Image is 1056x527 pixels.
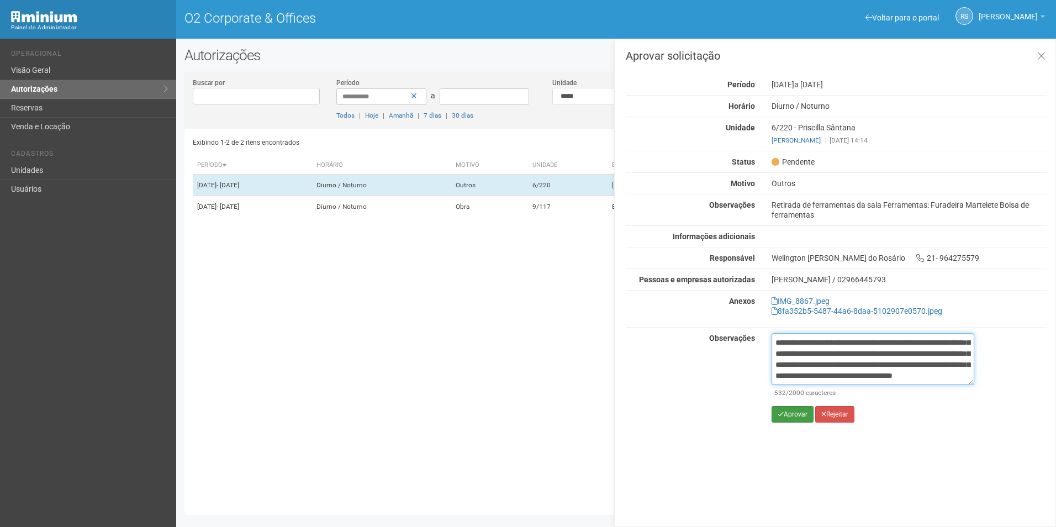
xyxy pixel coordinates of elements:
td: [DATE] [193,196,313,218]
td: Outros [451,175,528,196]
label: Unidade [552,78,577,88]
a: Fechar [1030,45,1053,68]
td: [DATE] [193,175,313,196]
strong: Pessoas e empresas autorizadas [639,275,755,284]
a: IMG_8867.jpeg [772,297,830,305]
strong: Motivo [731,179,755,188]
div: [PERSON_NAME] / 02966445793 [772,275,1047,284]
div: 6/220 - Priscilla Sântana [763,123,1055,145]
strong: Anexos [729,297,755,305]
strong: Responsável [710,254,755,262]
span: | [825,136,827,144]
span: - [DATE] [217,203,239,210]
td: Diurno / Noturno [312,196,451,218]
span: | [446,112,447,119]
td: BANCO ITAU [608,196,744,218]
a: 7 dias [424,112,441,119]
th: Unidade [528,156,608,175]
label: Período [336,78,360,88]
td: 9/117 [528,196,608,218]
label: Buscar por [193,78,225,88]
h3: Aprovar solicitação [626,50,1047,61]
a: RS [955,7,973,25]
th: Motivo [451,156,528,175]
div: Retirada de ferramentas da sala Ferramentas: Furadeira Martelete Bolsa de ferramentas [763,200,1055,220]
th: Período [193,156,313,175]
li: Operacional [11,50,168,61]
td: Obra [451,196,528,218]
td: 6/220 [528,175,608,196]
td: Diurno / Noturno [312,175,451,196]
div: [DATE] 14:14 [772,135,1047,145]
div: [DATE] [763,80,1055,89]
a: Todos [336,112,355,119]
strong: Informações adicionais [673,232,755,241]
div: Diurno / Noturno [763,101,1055,111]
a: [PERSON_NAME] [979,14,1045,23]
h2: Autorizações [184,47,1048,64]
div: Welington [PERSON_NAME] do Rosário 21- 964275579 [763,253,1055,263]
strong: Observações [709,201,755,209]
h1: O2 Corporate & Offices [184,11,608,25]
span: | [383,112,384,119]
a: 30 dias [452,112,473,119]
span: a [431,91,435,100]
th: Empresa [608,156,744,175]
button: Rejeitar [815,406,854,423]
div: Outros [763,178,1055,188]
strong: Unidade [726,123,755,132]
strong: Observações [709,334,755,342]
strong: Status [732,157,755,166]
a: [PERSON_NAME] [772,136,821,144]
th: Horário [312,156,451,175]
span: | [418,112,419,119]
span: a [DATE] [794,80,823,89]
a: Voltar para o portal [865,13,939,22]
li: Cadastros [11,150,168,161]
div: Painel do Administrador [11,23,168,33]
span: 532 [774,389,786,397]
a: 8fa352b5-5487-44a6-8daa-5102907e0570.jpeg [772,307,942,315]
div: Exibindo 1-2 de 2 itens encontrados [193,134,613,151]
span: - [DATE] [217,181,239,189]
img: Minium [11,11,77,23]
span: Rayssa Soares Ribeiro [979,2,1038,21]
td: [PERSON_NAME] [608,175,744,196]
div: /2000 caracteres [774,388,971,398]
span: | [359,112,361,119]
strong: Período [727,80,755,89]
a: Hoje [365,112,378,119]
a: Amanhã [389,112,413,119]
span: Pendente [772,157,815,167]
button: Aprovar [772,406,814,423]
strong: Horário [728,102,755,110]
